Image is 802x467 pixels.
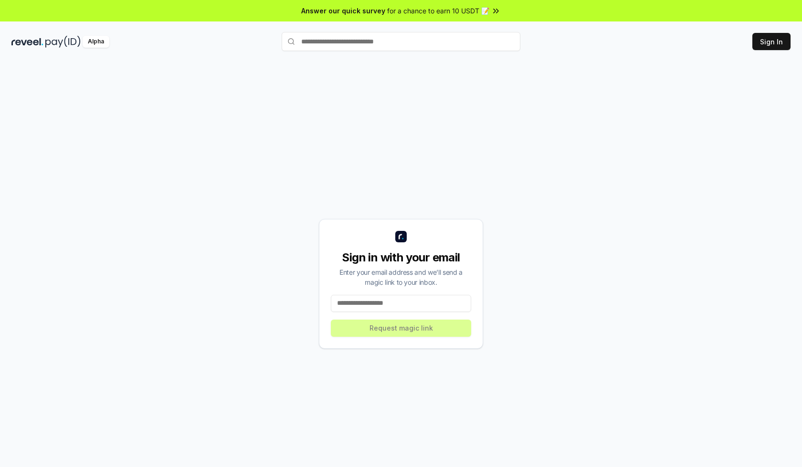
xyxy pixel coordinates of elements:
[45,36,81,48] img: pay_id
[331,267,471,287] div: Enter your email address and we’ll send a magic link to your inbox.
[83,36,109,48] div: Alpha
[331,250,471,265] div: Sign in with your email
[387,6,489,16] span: for a chance to earn 10 USDT 📝
[395,231,407,242] img: logo_small
[11,36,43,48] img: reveel_dark
[752,33,791,50] button: Sign In
[301,6,385,16] span: Answer our quick survey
